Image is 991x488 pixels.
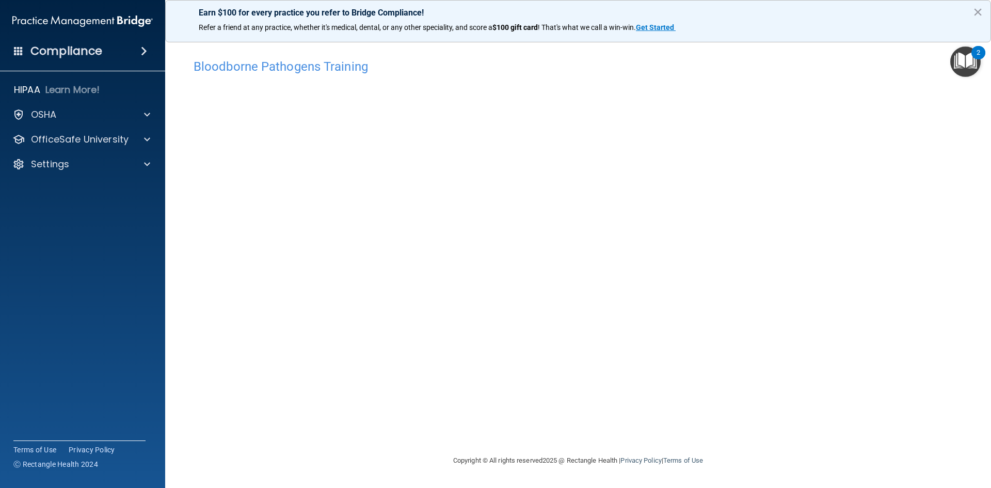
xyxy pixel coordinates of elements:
strong: $100 gift card [492,23,538,32]
a: OSHA [12,108,150,121]
iframe: bbp [194,79,963,397]
p: HIPAA [14,84,40,96]
div: 2 [977,53,980,66]
button: Open Resource Center, 2 new notifications [950,46,981,77]
div: Copyright © All rights reserved 2025 @ Rectangle Health | | [390,444,766,477]
p: OSHA [31,108,57,121]
p: Settings [31,158,69,170]
span: Ⓒ Rectangle Health 2024 [13,459,98,469]
a: Settings [12,158,150,170]
span: Refer a friend at any practice, whether it's medical, dental, or any other speciality, and score a [199,23,492,32]
button: Close [973,4,983,20]
a: Terms of Use [13,445,56,455]
p: OfficeSafe University [31,133,129,146]
span: ! That's what we call a win-win. [538,23,636,32]
h4: Compliance [30,44,102,58]
a: Privacy Policy [620,456,661,464]
img: PMB logo [12,11,153,32]
a: OfficeSafe University [12,133,150,146]
a: Terms of Use [663,456,703,464]
h4: Bloodborne Pathogens Training [194,60,963,73]
p: Earn $100 for every practice you refer to Bridge Compliance! [199,8,957,18]
p: Learn More! [45,84,100,96]
a: Privacy Policy [69,445,115,455]
strong: Get Started [636,23,674,32]
a: Get Started [636,23,676,32]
